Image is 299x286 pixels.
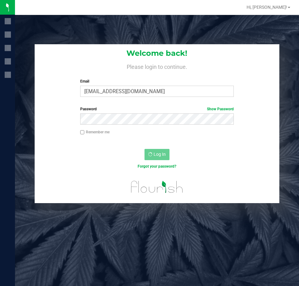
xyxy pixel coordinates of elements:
[35,62,279,70] h4: Please login to continue.
[145,149,169,160] button: Log In
[126,176,188,198] img: flourish_logo.svg
[35,49,279,57] h1: Welcome back!
[80,79,234,84] label: Email
[80,130,85,135] input: Remember me
[80,129,110,135] label: Remember me
[154,152,166,157] span: Log In
[247,5,287,10] span: Hi, [PERSON_NAME]!
[207,107,234,111] a: Show Password
[80,107,97,111] span: Password
[138,164,176,169] a: Forgot your password?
